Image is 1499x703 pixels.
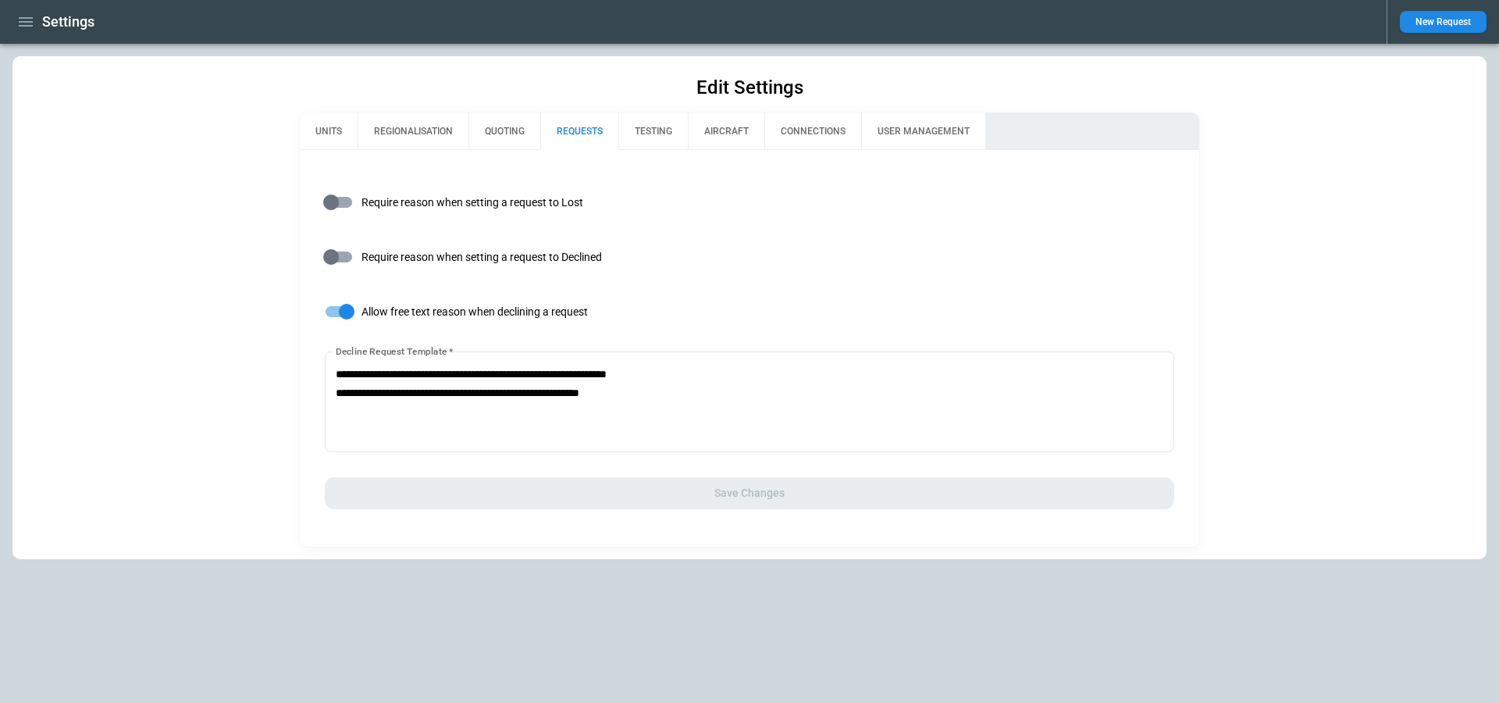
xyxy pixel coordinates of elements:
[696,75,803,100] h1: Edit Settings
[42,12,94,31] h1: Settings
[1400,11,1487,33] button: New Request
[336,344,453,358] label: Decline Request Template
[358,112,468,150] button: REGIONALISATION
[300,112,358,150] button: UNITS
[361,305,588,319] span: Allow free text reason when declining a request
[688,112,764,150] button: AIRCRAFT
[468,112,540,150] button: QUOTING
[618,112,688,150] button: TESTING
[361,196,583,209] span: Require reason when setting a request to Lost
[361,251,602,264] span: Require reason when setting a request to Declined
[540,112,618,150] button: REQUESTS
[861,112,985,150] button: USER MANAGEMENT
[764,112,861,150] button: CONNECTIONS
